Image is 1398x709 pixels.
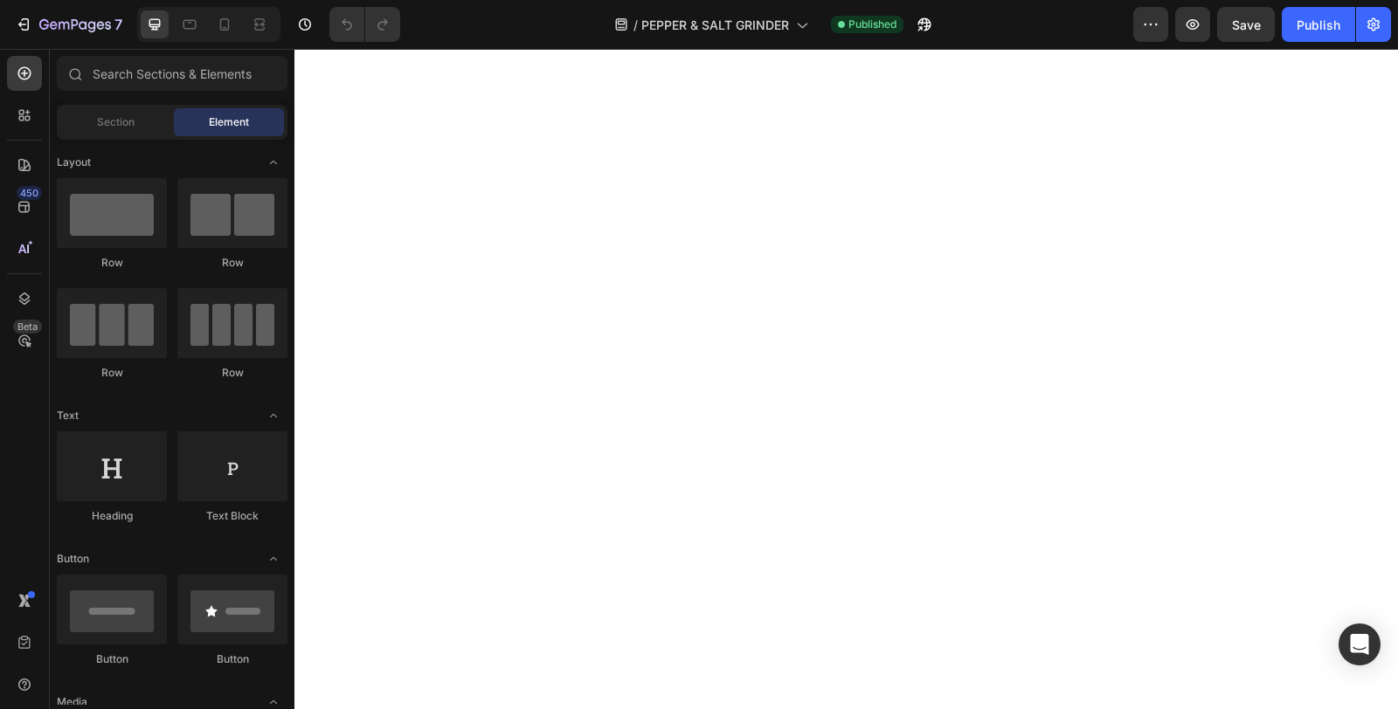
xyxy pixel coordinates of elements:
[1297,16,1340,34] div: Publish
[848,17,896,32] span: Published
[177,508,287,524] div: Text Block
[57,551,89,567] span: Button
[633,16,638,34] span: /
[1282,7,1355,42] button: Publish
[97,114,135,130] span: Section
[177,365,287,381] div: Row
[641,16,789,34] span: PEPPER & SALT GRINDER
[57,508,167,524] div: Heading
[57,155,91,170] span: Layout
[57,365,167,381] div: Row
[57,408,79,423] span: Text
[260,402,287,430] span: Toggle open
[57,56,287,91] input: Search Sections & Elements
[13,320,42,334] div: Beta
[329,7,400,42] div: Undo/Redo
[260,148,287,176] span: Toggle open
[57,651,167,667] div: Button
[1339,623,1381,665] div: Open Intercom Messenger
[57,255,167,271] div: Row
[177,651,287,667] div: Button
[260,545,287,573] span: Toggle open
[1232,17,1261,32] span: Save
[17,186,42,200] div: 450
[7,7,130,42] button: 7
[1217,7,1275,42] button: Save
[209,114,249,130] span: Element
[177,255,287,271] div: Row
[294,49,1398,709] iframe: Design area
[114,14,122,35] p: 7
